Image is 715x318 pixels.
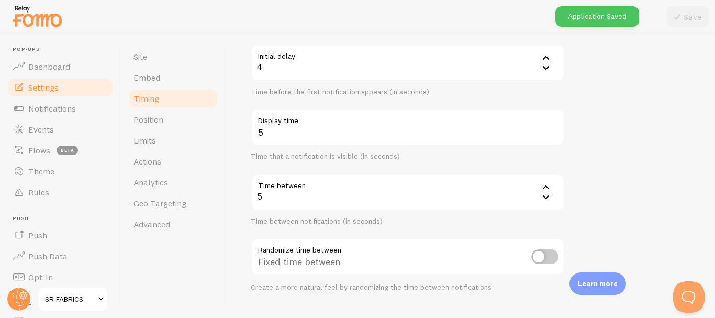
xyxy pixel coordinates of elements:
span: Opt-In [28,272,53,282]
a: Embed [127,67,219,88]
a: Geo Targeting [127,193,219,214]
a: Push [6,225,114,246]
a: Analytics [127,172,219,193]
span: Push Data [28,251,68,261]
a: Limits [127,130,219,151]
a: Dashboard [6,56,114,77]
span: Pop-ups [13,46,114,53]
span: Timing [133,93,159,104]
a: Push Data [6,246,114,267]
a: Theme [6,161,114,182]
a: Actions [127,151,219,172]
span: Position [133,114,163,125]
span: Advanced [133,219,170,229]
span: Site [133,51,147,62]
span: Settings [28,82,59,93]
div: 5 [251,174,565,211]
a: Notifications [6,98,114,119]
div: Create a more natural feel by randomizing the time between notifications [251,283,565,292]
p: Learn more [578,279,618,289]
span: Push [13,215,114,222]
a: Settings [6,77,114,98]
span: beta [57,146,78,155]
a: SR FABRICS [38,287,108,312]
span: Push [28,230,47,240]
div: Time between notifications (in seconds) [251,217,565,226]
span: Notifications [28,103,76,114]
div: Time before the first notification appears (in seconds) [251,87,565,97]
div: 4 [251,45,565,81]
span: Geo Targeting [133,198,186,209]
div: Learn more [569,272,626,295]
span: Rules [28,187,49,198]
span: Flows [28,145,50,156]
a: Site [127,46,219,67]
a: Position [127,109,219,130]
span: Analytics [133,177,168,188]
span: Events [28,124,54,135]
span: SR FABRICS [45,293,95,305]
a: Opt-In [6,267,114,288]
span: Theme [28,166,54,177]
span: Actions [133,156,161,167]
a: Events [6,119,114,140]
span: Embed [133,72,160,83]
span: Dashboard [28,61,70,72]
a: Rules [6,182,114,203]
iframe: Help Scout Beacon - Open [673,281,705,313]
div: Fixed time between [251,238,565,277]
a: Advanced [127,214,219,235]
div: Time that a notification is visible (in seconds) [251,152,565,161]
a: Flows beta [6,140,114,161]
img: fomo-relay-logo-orange.svg [11,3,63,29]
label: Display time [251,109,565,127]
div: Application Saved [555,6,639,27]
a: Timing [127,88,219,109]
span: Limits [133,135,156,146]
